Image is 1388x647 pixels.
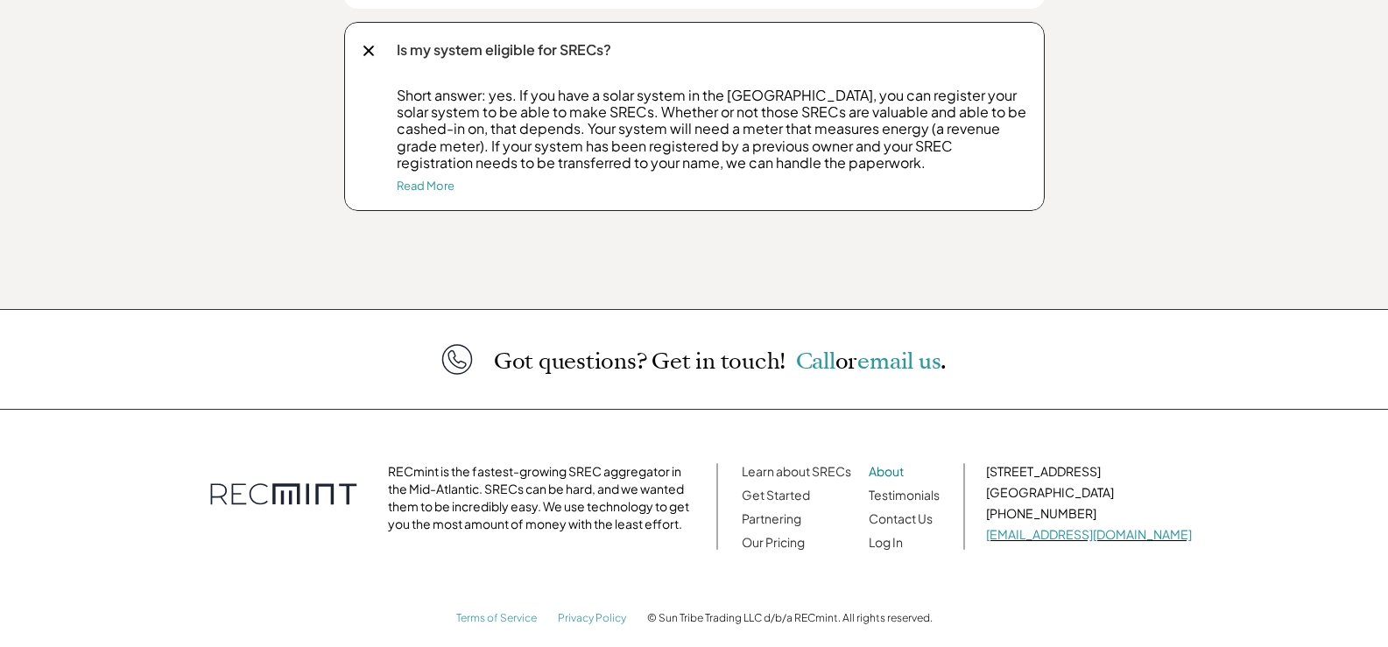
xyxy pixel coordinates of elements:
[456,611,537,624] a: Terms of Service
[986,526,1192,542] a: [EMAIL_ADDRESS][DOMAIN_NAME]
[397,179,454,193] a: Read More
[397,87,1027,171] p: Short answer: yes. If you have a solar system in the [GEOGRAPHIC_DATA], you can register your sol...
[941,346,947,376] span: .
[986,483,1192,501] p: [GEOGRAPHIC_DATA]
[869,463,904,479] a: About
[494,349,947,373] p: Got questions? Get in touch!
[796,346,835,376] a: Call
[869,534,903,550] a: Log In
[647,612,933,624] p: © Sun Tribe Trading LLC d/b/a RECmint. All rights reserved.
[397,39,1027,60] p: Is my system eligible for SRECs?
[742,487,810,503] a: Get Started
[742,510,801,526] a: Partnering
[742,534,805,550] a: Our Pricing
[835,346,858,376] span: or
[742,463,851,479] a: Learn about SRECs
[869,510,933,526] a: Contact Us
[986,462,1192,480] p: [STREET_ADDRESS]
[388,462,695,532] p: RECmint is the fastest-growing SREC aggregator in the Mid-Atlantic. SRECs can be hard, and we wan...
[857,346,941,376] a: email us
[869,487,940,503] a: Testimonials
[558,611,626,624] a: Privacy Policy
[986,504,1192,522] p: [PHONE_NUMBER]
